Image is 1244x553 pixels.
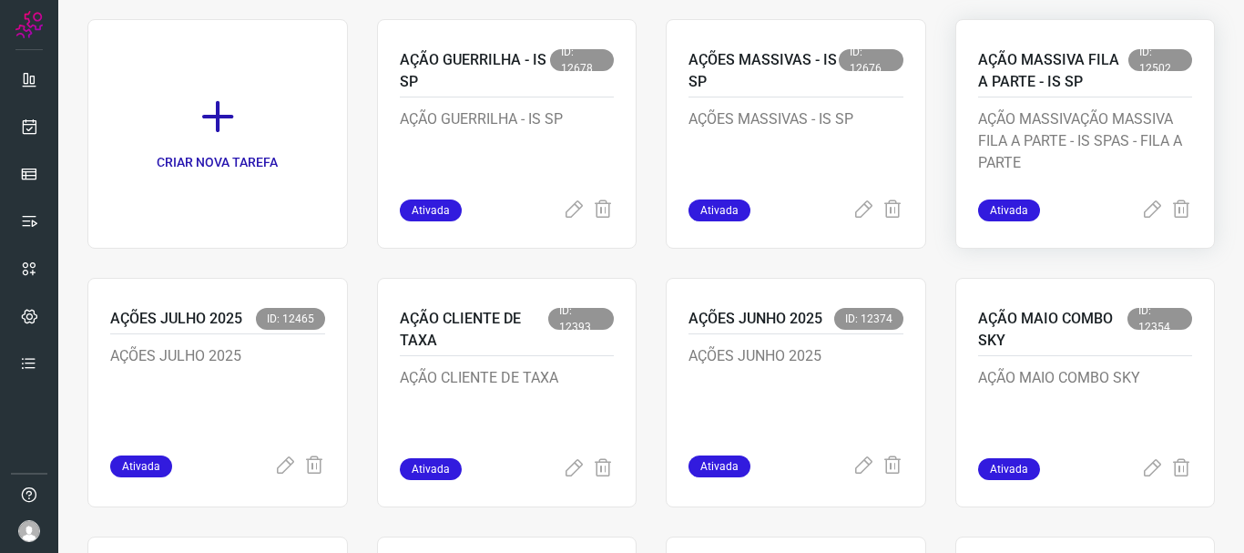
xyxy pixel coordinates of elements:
[550,49,614,71] span: ID: 12678
[688,49,839,93] p: AÇÕES MASSIVAS - IS SP
[688,308,822,330] p: AÇÕES JUNHO 2025
[110,456,172,477] span: Ativada
[978,49,1129,93] p: AÇÃO MASSIVA FILA A PARTE - IS SP
[400,108,615,200] p: AÇÃO GUERRILHA - IS SP
[157,153,278,172] p: CRIAR NOVA TAREFA
[978,367,1193,458] p: AÇÃO MAIO COMBO SKY
[400,308,549,352] p: AÇÃO CLIENTE DE TAXA
[87,19,348,249] a: CRIAR NOVA TAREFA
[1128,49,1192,71] span: ID: 12502
[548,308,614,330] span: ID: 12393
[400,49,550,93] p: AÇÃO GUERRILHA - IS SP
[110,308,242,330] p: AÇÕES JULHO 2025
[1127,308,1192,330] span: ID: 12354
[256,308,325,330] span: ID: 12465
[400,367,615,458] p: AÇÃO CLIENTE DE TAXA
[18,520,40,542] img: avatar-user-boy.jpg
[839,49,902,71] span: ID: 12676
[400,200,462,221] span: Ativada
[978,458,1040,480] span: Ativada
[688,108,903,200] p: AÇÕES MASSIVAS - IS SP
[688,200,750,221] span: Ativada
[834,308,903,330] span: ID: 12374
[978,308,1128,352] p: AÇÃO MAIO COMBO SKY
[110,345,325,436] p: AÇÕES JULHO 2025
[688,456,750,477] span: Ativada
[978,108,1193,200] p: AÇÃO MASSIVAÇÃO MASSIVA FILA A PARTE - IS SPAS - FILA A PARTE
[688,345,903,436] p: AÇÕES JUNHO 2025
[15,11,43,38] img: Logo
[978,200,1040,221] span: Ativada
[400,458,462,480] span: Ativada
